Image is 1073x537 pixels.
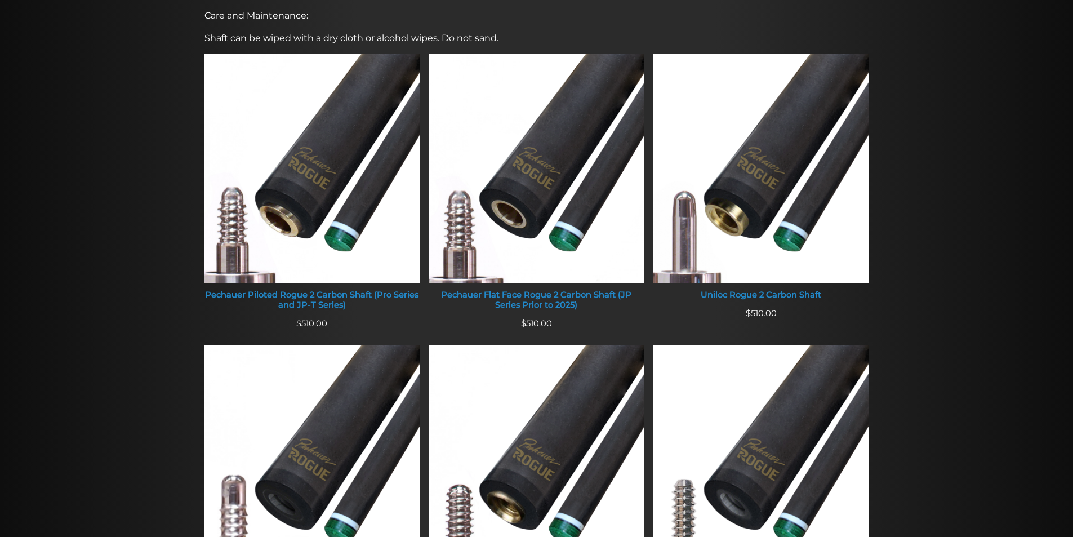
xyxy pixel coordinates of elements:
span: $ [521,318,526,329]
div: Pechauer Flat Face Rogue 2 Carbon Shaft (JP Series Prior to 2025) [429,290,644,310]
div: Pechauer Piloted Rogue 2 Carbon Shaft (Pro Series and JP-T Series) [204,290,420,310]
img: Pechauer Flat Face Rogue 2 Carbon Shaft (JP Series Prior to 2025) [429,54,644,283]
div: Uniloc Rogue 2 Carbon Shaft [653,290,869,300]
span: $ [296,318,301,329]
a: Uniloc Rogue 2 Carbon Shaft Uniloc Rogue 2 Carbon Shaft [653,54,869,307]
a: Pechauer Flat Face Rogue 2 Carbon Shaft (JP Series Prior to 2025) Pechauer Flat Face Rogue 2 Carb... [429,54,644,317]
img: Uniloc Rogue 2 Carbon Shaft [653,54,869,283]
span: 510.00 [296,318,327,329]
img: Pechauer Piloted Rogue 2 Carbon Shaft (Pro Series and JP-T Series) [204,54,420,283]
p: Shaft can be wiped with a dry cloth or alcohol wipes. Do not sand. [204,32,869,45]
span: 510.00 [521,318,552,329]
a: Pechauer Piloted Rogue 2 Carbon Shaft (Pro Series and JP-T Series) Pechauer Piloted Rogue 2 Carbo... [204,54,420,317]
span: $ [746,308,751,318]
span: 510.00 [746,308,777,318]
p: Care and Maintenance: [204,9,869,23]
